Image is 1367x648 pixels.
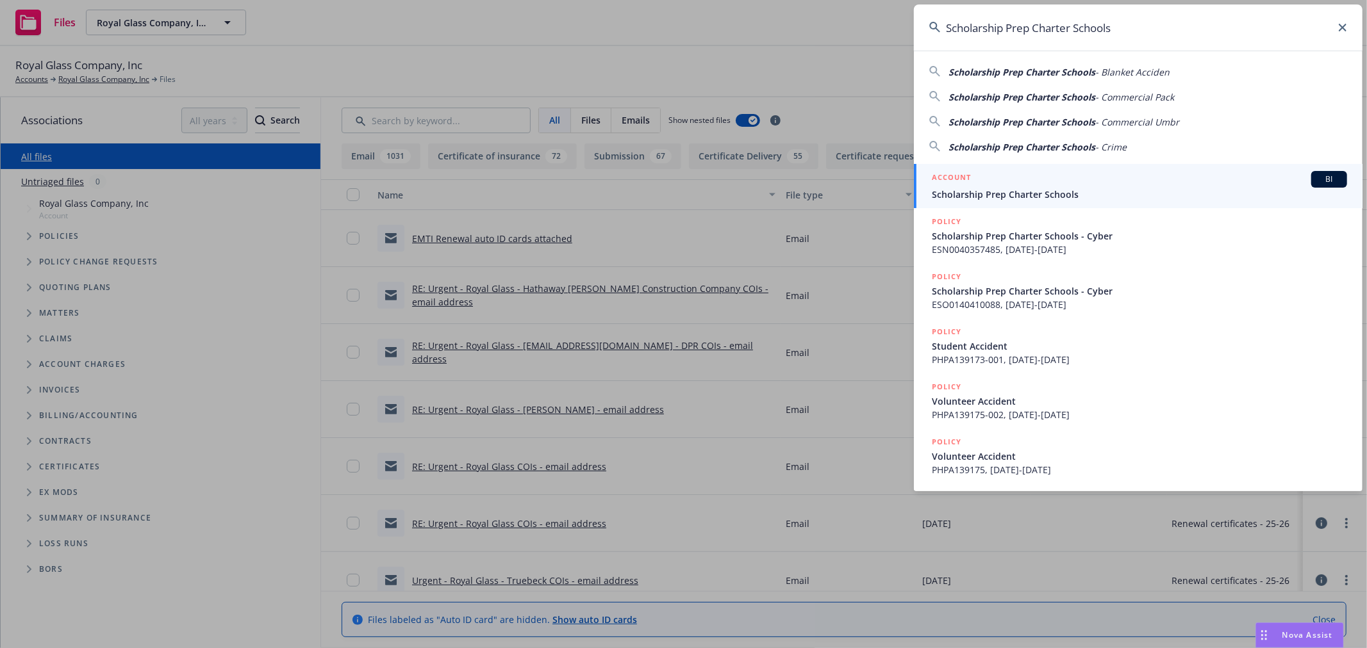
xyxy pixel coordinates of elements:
[932,171,971,186] h5: ACCOUNT
[932,408,1347,421] span: PHPA139175-002, [DATE]-[DATE]
[932,435,961,448] h5: POLICY
[1095,116,1179,128] span: - Commercial Umbr
[932,339,1347,353] span: Student Accident
[914,4,1363,51] input: Search...
[932,270,961,283] h5: POLICY
[932,188,1347,201] span: Scholarship Prep Charter Schools
[914,318,1363,373] a: POLICYStudent AccidentPHPA139173-001, [DATE]-[DATE]
[932,394,1347,408] span: Volunteer Accident
[914,373,1363,428] a: POLICYVolunteer AccidentPHPA139175-002, [DATE]-[DATE]
[932,450,1347,463] span: Volunteer Accident
[949,66,1095,78] span: Scholarship Prep Charter Schools
[1256,623,1272,647] div: Drag to move
[932,353,1347,366] span: PHPA139173-001, [DATE]-[DATE]
[949,141,1095,153] span: Scholarship Prep Charter Schools
[1255,622,1344,648] button: Nova Assist
[914,428,1363,483] a: POLICYVolunteer AccidentPHPA139175, [DATE]-[DATE]
[914,164,1363,208] a: ACCOUNTBIScholarship Prep Charter Schools
[932,229,1347,243] span: Scholarship Prep Charter Schools - Cyber
[914,208,1363,263] a: POLICYScholarship Prep Charter Schools - CyberESN0040357485, [DATE]-[DATE]
[932,380,961,393] h5: POLICY
[932,284,1347,298] span: Scholarship Prep Charter Schools - Cyber
[932,325,961,338] h5: POLICY
[932,298,1347,311] span: ESO0140410088, [DATE]-[DATE]
[1095,91,1174,103] span: - Commercial Pack
[914,263,1363,318] a: POLICYScholarship Prep Charter Schools - CyberESO0140410088, [DATE]-[DATE]
[1095,141,1127,153] span: - Crime
[932,463,1347,476] span: PHPA139175, [DATE]-[DATE]
[932,243,1347,256] span: ESN0040357485, [DATE]-[DATE]
[949,91,1095,103] span: Scholarship Prep Charter Schools
[932,215,961,228] h5: POLICY
[949,116,1095,128] span: Scholarship Prep Charter Schools
[1316,174,1342,185] span: BI
[1095,66,1170,78] span: - Blanket Acciden
[1282,629,1333,640] span: Nova Assist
